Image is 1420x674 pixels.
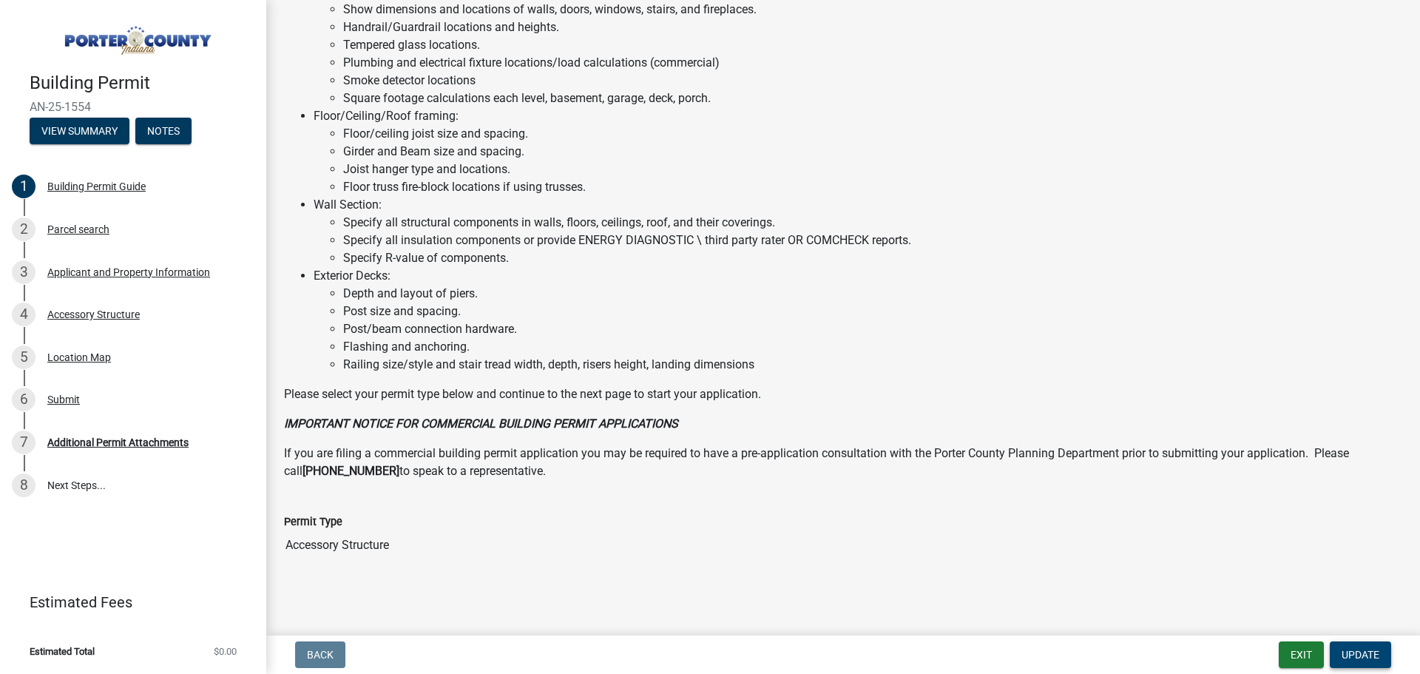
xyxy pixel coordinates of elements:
[47,224,109,235] div: Parcel search
[12,260,35,284] div: 3
[30,16,243,57] img: Porter County, Indiana
[343,303,1402,320] li: Post size and spacing.
[343,143,1402,161] li: Girder and Beam size and spacing.
[30,126,129,138] wm-modal-confirm: Summary
[1330,641,1391,668] button: Update
[302,464,399,478] strong: [PHONE_NUMBER]
[12,218,35,241] div: 2
[343,18,1402,36] li: Handrail/Guardrail locations and heights.
[284,385,1402,403] p: Please select your permit type below and continue to the next page to start your application.
[12,474,35,497] div: 8
[343,178,1402,196] li: Floor truss fire-block locations if using trusses.
[343,356,1402,374] li: Railing size/style and stair tread width, depth, risers height, landing dimensions
[314,196,1402,267] li: Wall Section:
[12,303,35,326] div: 4
[1342,649,1379,661] span: Update
[343,214,1402,232] li: Specify all structural components in walls, floors, ceilings, roof, and their coverings.
[343,161,1402,178] li: Joist hanger type and locations.
[214,647,237,656] span: $0.00
[12,587,243,617] a: Estimated Fees
[30,118,129,144] button: View Summary
[343,72,1402,90] li: Smoke detector locations
[30,647,95,656] span: Estimated Total
[12,388,35,411] div: 6
[47,352,111,363] div: Location Map
[343,232,1402,249] li: Specify all insulation components or provide ENERGY DIAGNOSTIC \ third party rater OR COMCHECK re...
[307,649,334,661] span: Back
[343,249,1402,267] li: Specify R-value of components.
[1279,641,1324,668] button: Exit
[12,346,35,369] div: 5
[343,90,1402,107] li: Square footage calculations each level, basement, garage, deck, porch.
[314,267,1402,374] li: Exterior Decks:
[47,181,146,192] div: Building Permit Guide
[314,107,1402,196] li: Floor/Ceiling/Roof framing:
[343,285,1402,303] li: Depth and layout of piers.
[295,641,345,668] button: Back
[47,267,210,277] div: Applicant and Property Information
[135,118,192,144] button: Notes
[343,36,1402,54] li: Tempered glass locations.
[343,338,1402,356] li: Flashing and anchoring.
[47,437,189,448] div: Additional Permit Attachments
[12,431,35,454] div: 7
[284,417,678,431] strong: IMPORTANT NOTICE FOR COMMERCIAL BUILDING PERMIT APPLICATIONS
[343,320,1402,338] li: Post/beam connection hardware.
[284,517,342,528] label: Permit Type
[284,445,1402,480] p: If you are filing a commercial building permit application you may be required to have a pre-appl...
[47,394,80,405] div: Submit
[343,54,1402,72] li: Plumbing and electrical fixture locations/load calculations (commercial)
[47,309,140,320] div: Accessory Structure
[343,1,1402,18] li: Show dimensions and locations of walls, doors, windows, stairs, and fireplaces.
[30,73,254,94] h4: Building Permit
[12,175,35,198] div: 1
[30,100,237,114] span: AN-25-1554
[135,126,192,138] wm-modal-confirm: Notes
[343,125,1402,143] li: Floor/ceiling joist size and spacing.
